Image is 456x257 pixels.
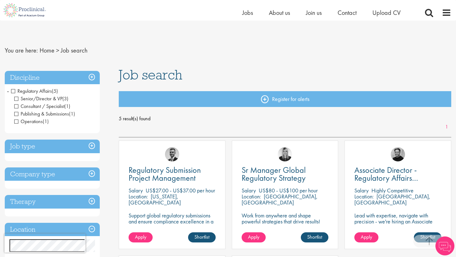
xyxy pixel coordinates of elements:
a: breadcrumb link [40,46,54,54]
span: Location: [129,193,148,200]
span: Operations [14,118,49,125]
span: (5) [52,88,58,94]
h3: Location [5,223,100,236]
span: Salary [354,187,369,194]
a: Apply [129,232,153,242]
a: Jobs [242,9,253,17]
a: 1 [442,123,451,131]
a: Sr Manager Global Regulatory Strategy [242,166,329,182]
p: Work from anywhere and shape powerful strategies that drive results! Enjoy the freedom of remote ... [242,212,329,242]
span: (1) [64,103,70,110]
a: Join us [306,9,322,17]
p: US$80 - US$100 per hour [259,187,318,194]
h3: Job type [5,140,100,153]
a: Apply [242,232,266,242]
p: Highly Competitive [371,187,414,194]
span: Location: [354,193,374,200]
a: Contact [338,9,357,17]
a: Associate Director - Regulatory Affairs Consultant [354,166,441,182]
a: Shortlist [414,232,441,242]
p: [GEOGRAPHIC_DATA], [GEOGRAPHIC_DATA] [242,193,318,206]
h3: Therapy [5,195,100,209]
p: [US_STATE], [GEOGRAPHIC_DATA] [129,193,181,206]
span: Job search [61,46,87,54]
span: Apply [361,234,372,240]
span: - [7,86,9,96]
span: Operations [14,118,43,125]
span: (3) [62,95,68,102]
span: > [56,46,59,54]
span: Apply [135,234,146,240]
p: [GEOGRAPHIC_DATA], [GEOGRAPHIC_DATA] [354,193,430,206]
span: (1) [69,110,75,117]
a: About us [269,9,290,17]
p: Lead with expertise, navigate with precision - we're hiring an Associate Director to shape regula... [354,212,441,242]
span: Salary [242,187,256,194]
span: 5 result(s) found [119,114,451,123]
a: Regulatory Submission Project Management [129,166,216,182]
a: Shortlist [301,232,328,242]
span: Job search [119,66,182,83]
span: Consultant / Specialist [14,103,70,110]
span: Senior/Director & VP [14,95,62,102]
span: Consultant / Specialist [14,103,64,110]
p: Support global regulatory submissions and ensure compliance excellence in a dynamic project manag... [129,212,216,230]
img: Chatbot [435,236,454,255]
span: Regulatory Affairs [11,88,52,94]
span: Publishing & Submissions [14,110,69,117]
span: Sr Manager Global Regulatory Strategy [242,165,306,183]
span: Regulatory Submission Project Management [129,165,201,183]
h3: Company type [5,167,100,181]
a: Apply [354,232,378,242]
span: Location: [242,193,261,200]
a: Register for alerts [119,91,451,107]
img: Peter Duvall [391,147,405,161]
img: Alex Bill [165,147,179,161]
span: Salary [129,187,143,194]
span: Associate Director - Regulatory Affairs Consultant [354,165,418,191]
span: Regulatory Affairs [11,88,58,94]
span: Senior/Director & VP [14,95,68,102]
a: Upload CV [372,9,401,17]
img: Janelle Jones [278,147,292,161]
iframe: reCAPTCHA [4,234,85,253]
span: You are here: [5,46,38,54]
p: US$27.00 - US$37.00 per hour [146,187,215,194]
span: Apply [248,234,259,240]
h3: Discipline [5,71,100,85]
span: Publishing & Submissions [14,110,75,117]
span: (1) [43,118,49,125]
a: Shortlist [188,232,216,242]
